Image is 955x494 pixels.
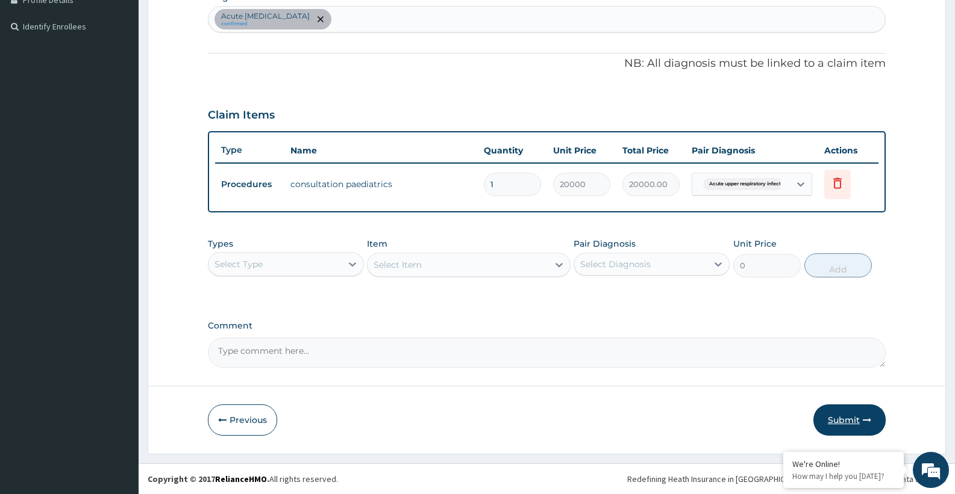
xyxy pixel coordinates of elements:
p: NB: All diagnosis must be linked to a claim item [208,56,886,72]
label: Pair Diagnosis [574,238,636,250]
strong: Copyright © 2017 . [148,474,269,484]
th: Unit Price [547,138,616,162]
h3: Claim Items [208,109,275,122]
small: confirmed [221,21,310,27]
label: Comment [208,321,886,331]
th: Pair Diagnosis [686,138,818,162]
textarea: Type your message and hit 'Enter' [6,329,230,371]
label: Types [208,239,233,249]
label: Item [367,238,387,250]
th: Type [215,139,284,161]
td: Procedures [215,173,284,196]
td: consultation paediatrics [284,172,478,196]
div: Select Diagnosis [580,258,651,270]
p: Acute [MEDICAL_DATA] [221,11,310,21]
div: Select Type [214,258,263,270]
button: Previous [208,404,277,436]
div: Redefining Heath Insurance in [GEOGRAPHIC_DATA] using Telemedicine and Data Science! [627,473,946,485]
label: Unit Price [733,238,777,250]
div: We're Online! [792,458,895,469]
span: We're online! [70,152,166,273]
th: Quantity [478,138,547,162]
a: RelianceHMO [215,474,267,484]
button: Add [804,253,872,277]
div: Minimize live chat window [198,6,227,35]
span: Acute upper respiratory infect... [703,178,791,190]
span: remove selection option [315,14,326,25]
div: Chat with us now [63,67,202,83]
button: Submit [813,404,886,436]
footer: All rights reserved. [139,463,955,494]
th: Name [284,138,478,162]
p: How may I help you today? [792,471,895,481]
img: d_794563401_company_1708531726252_794563401 [22,60,49,90]
th: Actions [818,138,878,162]
th: Total Price [616,138,686,162]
